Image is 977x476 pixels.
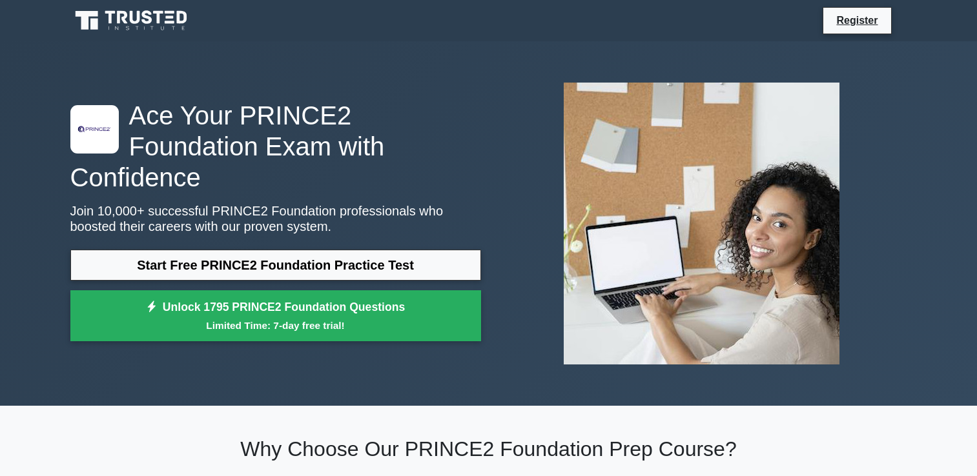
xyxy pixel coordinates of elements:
p: Join 10,000+ successful PRINCE2 Foundation professionals who boosted their careers with our prove... [70,203,481,234]
h1: Ace Your PRINCE2 Foundation Exam with Confidence [70,100,481,193]
h2: Why Choose Our PRINCE2 Foundation Prep Course? [70,437,907,461]
a: Register [828,12,885,28]
a: Unlock 1795 PRINCE2 Foundation QuestionsLimited Time: 7-day free trial! [70,290,481,342]
small: Limited Time: 7-day free trial! [87,318,465,333]
a: Start Free PRINCE2 Foundation Practice Test [70,250,481,281]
